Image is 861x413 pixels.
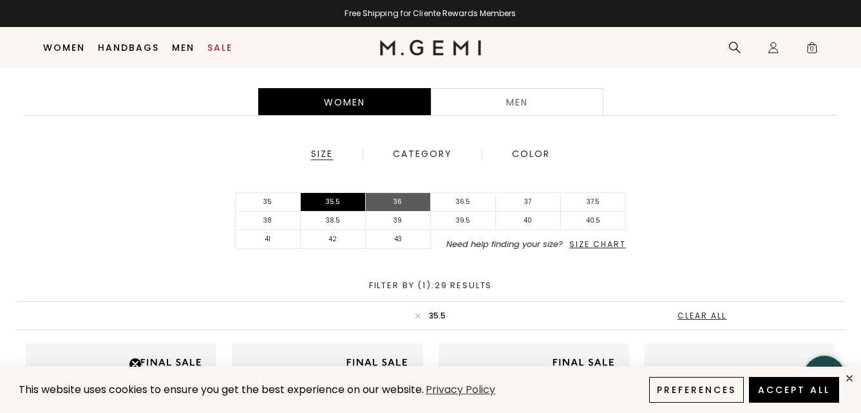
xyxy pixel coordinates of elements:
button: 35.5 [408,300,454,331]
div: Size [310,149,334,160]
li: Need help finding your size? [431,240,626,249]
div: Category [392,149,453,160]
a: Men [431,88,603,115]
li: 39.5 [431,212,496,230]
li: 35 [236,193,301,212]
div: Filter By (1) : 29 Results [16,281,845,290]
li: 38.5 [301,212,366,230]
img: M.Gemi [380,40,481,55]
li: 36 [366,193,431,212]
li: 40 [496,212,561,230]
li: 37.5 [561,193,626,212]
div: Women [258,88,431,115]
li: 40.5 [561,212,626,230]
button: Close teaser [129,358,142,371]
li: 43 [366,230,431,249]
a: Women [43,42,85,53]
div: close [844,373,855,383]
img: final sale tag [545,351,621,374]
img: final sale tag [133,351,209,374]
button: Accept All [749,377,839,403]
a: Privacy Policy (opens in a new tab) [424,382,497,398]
div: Color [511,149,551,160]
li: 42 [301,230,366,249]
a: Sale [207,42,232,53]
span: This website uses cookies to ensure you get the best experience on our website. [19,382,424,397]
li: 39 [366,212,431,230]
li: 38 [236,212,301,230]
a: Handbags [98,42,159,53]
span: Size Chart [569,239,626,250]
span: 0 [806,44,818,57]
a: Men [172,42,194,53]
li: 37 [496,193,561,212]
div: Clear All [677,311,733,320]
img: final sale tag [339,351,415,374]
li: 35.5 [301,193,366,212]
li: 41 [236,230,301,249]
li: 36.5 [431,193,496,212]
button: Preferences [649,377,744,403]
